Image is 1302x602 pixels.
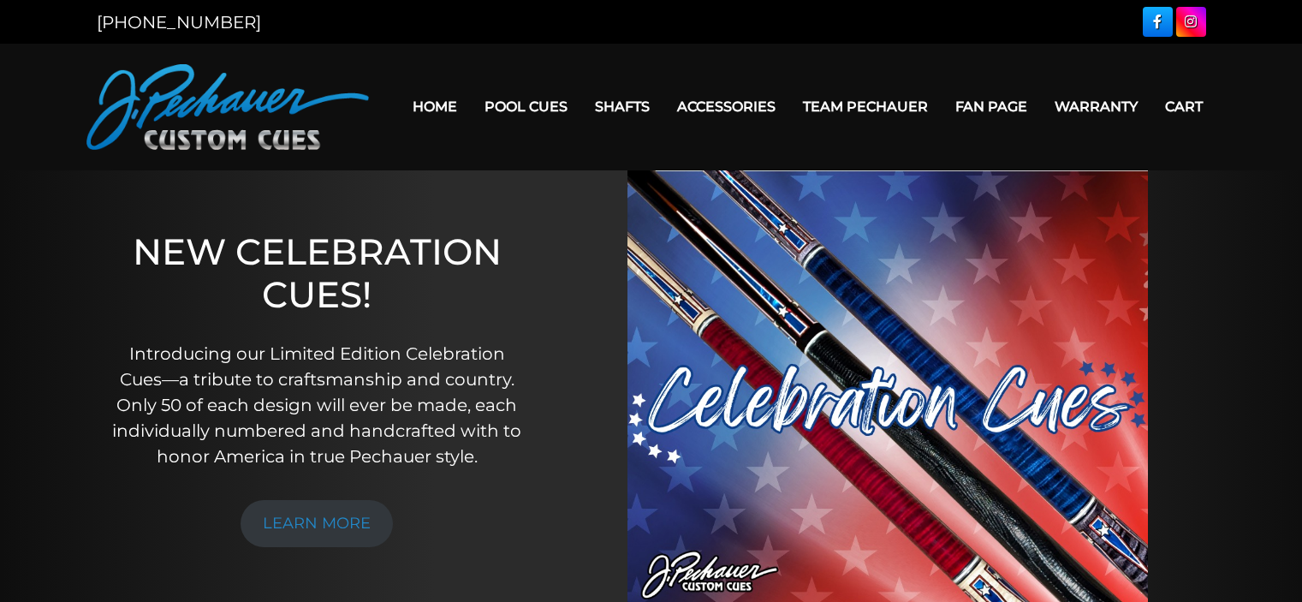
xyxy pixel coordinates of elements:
a: Fan Page [942,85,1041,128]
a: Warranty [1041,85,1151,128]
a: Cart [1151,85,1216,128]
a: Pool Cues [471,85,581,128]
a: Accessories [663,85,789,128]
img: Pechauer Custom Cues [86,64,369,150]
a: Team Pechauer [789,85,942,128]
a: LEARN MORE [241,500,393,547]
h1: NEW CELEBRATION CUES! [106,230,527,317]
p: Introducing our Limited Edition Celebration Cues—a tribute to craftsmanship and country. Only 50 ... [106,341,527,469]
a: [PHONE_NUMBER] [97,12,261,33]
a: Home [399,85,471,128]
a: Shafts [581,85,663,128]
